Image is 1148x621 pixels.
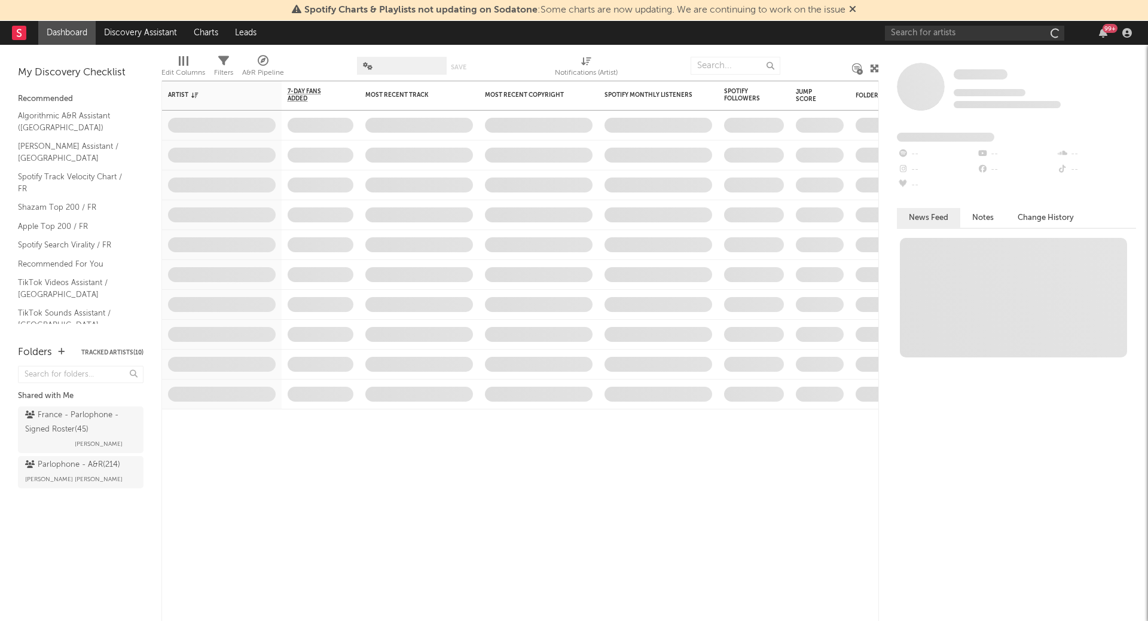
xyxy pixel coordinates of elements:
button: Save [451,64,466,71]
div: Notifications (Artist) [555,51,618,85]
a: TikTok Sounds Assistant / [GEOGRAPHIC_DATA] [18,307,132,331]
div: My Discovery Checklist [18,66,143,80]
div: -- [897,162,976,178]
div: Notifications (Artist) [555,66,618,80]
div: -- [1057,162,1136,178]
a: Spotify Track Velocity Chart / FR [18,170,132,195]
span: 0 fans last week [954,101,1061,108]
div: Edit Columns [161,66,205,80]
div: -- [1057,146,1136,162]
span: 7-Day Fans Added [288,88,335,102]
button: Tracked Artists(10) [81,350,143,356]
button: 99+ [1099,28,1107,38]
a: Discovery Assistant [96,21,185,45]
div: Edit Columns [161,51,205,85]
div: Most Recent Copyright [485,91,575,99]
a: Algorithmic A&R Assistant ([GEOGRAPHIC_DATA]) [18,109,132,134]
a: Spotify Search Virality / FR [18,238,132,252]
span: Tracking Since: [DATE] [954,89,1025,96]
div: -- [897,146,976,162]
div: Folders [856,92,945,99]
a: [PERSON_NAME] Assistant / [GEOGRAPHIC_DATA] [18,140,132,164]
div: 99 + [1103,24,1118,33]
div: Filters [214,66,233,80]
div: Folders [18,345,52,360]
span: : Some charts are now updating. We are continuing to work on the issue [304,5,845,15]
span: Spotify Charts & Playlists not updating on Sodatone [304,5,538,15]
button: News Feed [897,208,960,228]
div: Jump Score [796,88,826,103]
div: Spotify Monthly Listeners [604,91,694,99]
a: Parlophone - A&R(214)[PERSON_NAME] [PERSON_NAME] [18,456,143,488]
div: Shared with Me [18,389,143,403]
input: Search... [691,57,780,75]
a: Charts [185,21,227,45]
div: -- [976,146,1056,162]
a: TikTok Videos Assistant / [GEOGRAPHIC_DATA] [18,276,132,301]
input: Search for folders... [18,366,143,383]
div: Parlophone - A&R ( 214 ) [25,458,120,472]
a: Some Artist [954,69,1007,81]
a: France - Parlophone - Signed Roster(45)[PERSON_NAME] [18,406,143,453]
div: Most Recent Track [365,91,455,99]
div: Filters [214,51,233,85]
div: -- [897,178,976,193]
a: Apple Top 200 / FR [18,220,132,233]
a: Dashboard [38,21,96,45]
span: [PERSON_NAME] [75,437,123,451]
div: Spotify Followers [724,88,766,102]
span: [PERSON_NAME] [PERSON_NAME] [25,472,123,487]
div: A&R Pipeline [242,51,284,85]
div: Artist [168,91,258,99]
button: Notes [960,208,1006,228]
div: France - Parlophone - Signed Roster ( 45 ) [25,408,133,437]
a: Leads [227,21,265,45]
input: Search for artists [885,26,1064,41]
span: Some Artist [954,69,1007,79]
div: A&R Pipeline [242,66,284,80]
div: -- [976,162,1056,178]
span: Dismiss [849,5,856,15]
button: Change History [1006,208,1086,228]
span: Fans Added by Platform [897,133,994,142]
div: Recommended [18,92,143,106]
a: Shazam Top 200 / FR [18,201,132,214]
a: Recommended For You [18,258,132,271]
